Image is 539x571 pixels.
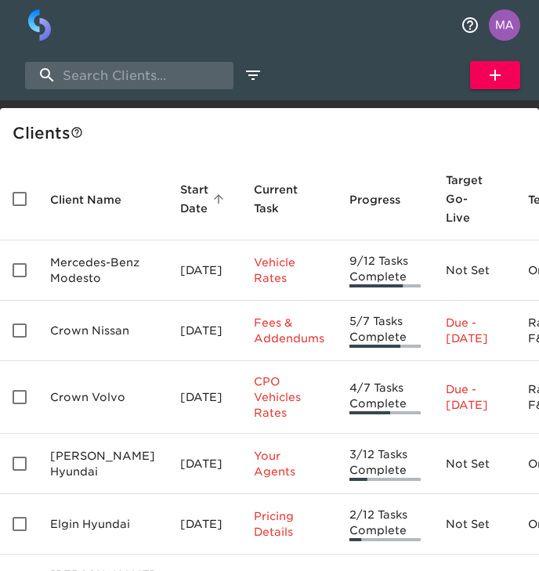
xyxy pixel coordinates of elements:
[168,240,241,301] td: [DATE]
[489,9,520,41] img: Profile
[168,494,241,555] td: [DATE]
[25,62,233,89] input: search
[446,381,503,413] p: Due - [DATE]
[38,301,168,361] td: Crown Nissan
[50,190,142,209] span: Client Name
[180,180,229,218] span: Start Date
[168,361,241,434] td: [DATE]
[38,494,168,555] td: Elgin Hyundai
[446,315,503,346] p: Due - [DATE]
[38,434,168,494] td: [PERSON_NAME] Hyundai
[168,434,241,494] td: [DATE]
[337,434,433,494] td: 3/12 Tasks Complete
[168,301,241,361] td: [DATE]
[254,180,304,218] span: This is the next Task in this Hub that should be completed
[337,240,433,301] td: 9/12 Tasks Complete
[446,171,503,227] span: Target Go-Live
[433,494,515,555] td: Not Set
[337,301,433,361] td: 5/7 Tasks Complete
[254,448,324,479] p: Your Agents
[433,434,515,494] td: Not Set
[71,126,83,139] svg: This is a list of all of your clients and clients shared with you
[254,508,324,540] p: Pricing Details
[254,374,324,421] p: CPO Vehicles Rates
[13,121,533,146] div: Client s
[38,361,168,434] td: Crown Volvo
[254,315,324,346] p: Fees & Addendums
[337,361,433,434] td: 4/7 Tasks Complete
[349,190,421,209] span: Progress
[38,240,168,301] td: Mercedes-Benz Modesto
[254,180,324,218] span: Current Task
[451,6,489,44] button: notifications
[254,255,324,286] p: Vehicle Rates
[28,9,51,41] img: logo
[337,494,433,555] td: 2/12 Tasks Complete
[433,240,515,301] td: Not Set
[446,171,483,227] span: Calculated based on the start date and the duration of all Tasks contained in this Hub.
[240,62,266,89] button: edit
